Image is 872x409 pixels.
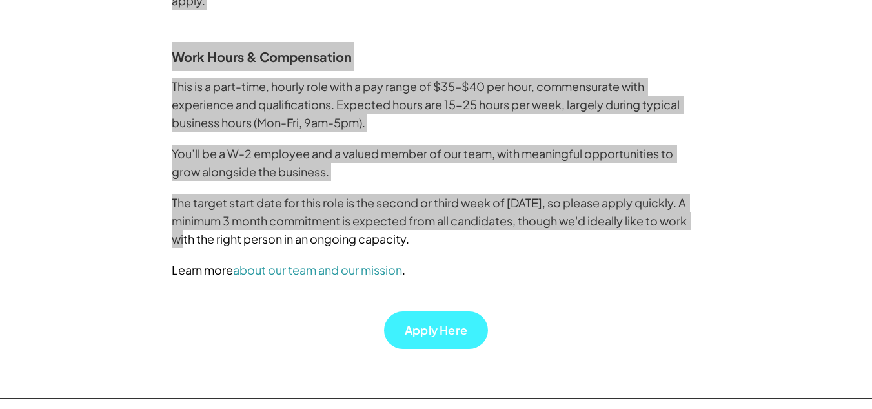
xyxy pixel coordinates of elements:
p: Apply Here [405,324,467,336]
p: The target start date for this role is the second or third week of [DATE], so please apply quickl... [172,194,701,248]
a: Apply Here [384,311,488,349]
p: Learn more . [172,261,701,279]
p: This is a part-time, hourly role with a pay range of $35–$40 per hour, commensurate with experien... [172,78,701,132]
strong: Work Hours & Compensation [172,48,352,65]
a: about our team and our mission [233,262,402,277]
p: You’ll be a W-2 employee and a valued member of our team, with meaningful opportunities to grow a... [172,145,701,181]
